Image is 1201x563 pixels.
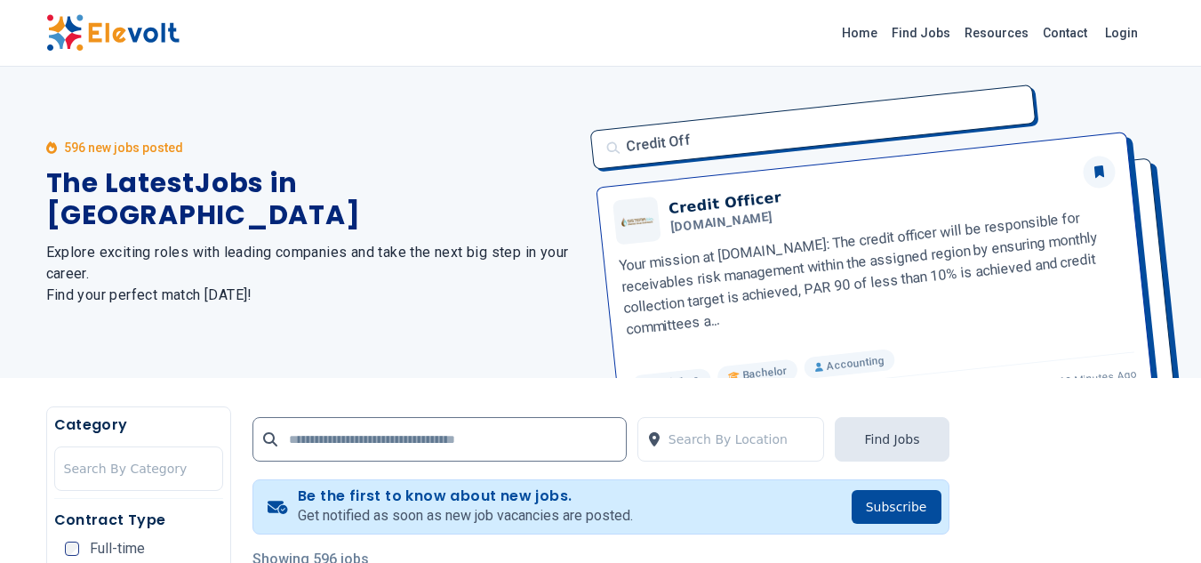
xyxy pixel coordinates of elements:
[46,14,180,52] img: Elevolt
[64,139,183,157] p: 596 new jobs posted
[54,510,223,531] h5: Contract Type
[835,19,885,47] a: Home
[46,167,580,231] h1: The Latest Jobs in [GEOGRAPHIC_DATA]
[1036,19,1094,47] a: Contact
[298,505,633,527] p: Get notified as soon as new job vacancies are posted.
[90,542,145,556] span: Full-time
[885,19,957,47] a: Find Jobs
[54,414,223,436] h5: Category
[852,490,941,524] button: Subscribe
[65,542,79,556] input: Full-time
[957,19,1036,47] a: Resources
[298,487,633,505] h4: Be the first to know about new jobs.
[1094,15,1149,51] a: Login
[46,242,580,306] h2: Explore exciting roles with leading companies and take the next big step in your career. Find you...
[835,417,949,462] button: Find Jobs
